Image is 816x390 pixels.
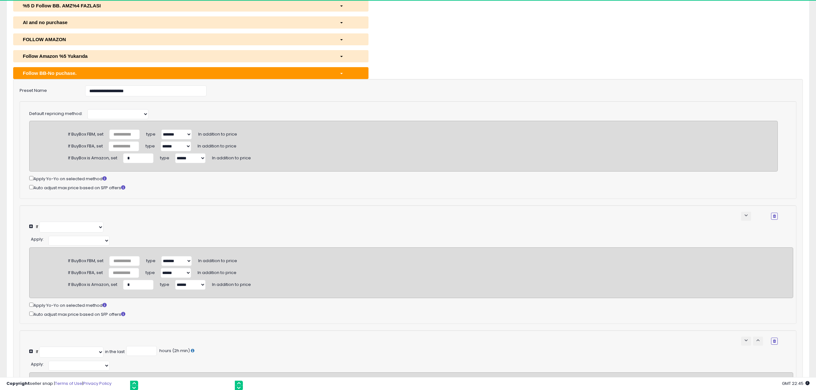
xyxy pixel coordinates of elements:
div: If BuyBox FBM, set [68,129,103,137]
div: : [31,234,44,243]
span: 2025-10-6 22:45 GMT [782,380,810,386]
label: Preset Name [15,85,80,94]
a: Privacy Policy [83,380,111,386]
div: Follow BB-No puchase. [18,70,335,76]
div: AI and no purchase [18,19,335,26]
span: keyboard_arrow_up [755,337,761,343]
span: In addition to price [212,153,251,161]
button: FOLLOW AMAZON [13,33,368,45]
i: Remove Condition [773,214,776,218]
span: In addition to price [198,255,237,264]
button: Follow Amazon %5 Yukarıda [13,50,368,62]
span: hours (2h min) [158,348,190,354]
span: In addition to price [198,141,236,149]
div: seller snap | | [6,381,111,387]
div: If BuyBox FBA, set [68,141,103,149]
span: keyboard_arrow_down [743,337,749,343]
span: Apply [31,236,43,242]
div: FOLLOW AMAZON [18,36,335,43]
i: Remove Condition [773,339,776,343]
button: Follow BB-No puchase. [13,67,368,79]
span: type [146,129,155,137]
div: Apply Yo-Yo on selected method [29,301,793,309]
span: type [146,141,155,149]
span: keyboard_arrow_down [743,212,749,218]
div: Auto adjust max price based on SFP offers [29,184,778,191]
div: %5 D Follow BB. AMZ%4 FAZLASI [18,2,335,9]
button: keyboard_arrow_up [753,337,763,346]
div: Apply Yo-Yo on selected method [29,175,778,182]
div: in the last [105,349,125,355]
span: Apply [31,361,43,367]
span: type [160,279,169,288]
button: keyboard_arrow_down [741,212,751,221]
div: If BuyBox is Amazon, set [68,153,117,161]
label: Default repricing method: [29,111,83,117]
div: : [31,359,44,368]
a: Terms of Use [55,380,82,386]
span: type [146,255,155,264]
button: AI and no purchase [13,16,368,28]
button: keyboard_arrow_down [741,337,751,346]
div: Auto adjust max price based on SFP offers [29,310,793,318]
div: Follow Amazon %5 Yukarıda [18,53,335,59]
div: If BuyBox FBA, set [68,268,103,276]
strong: Copyright [6,380,30,386]
span: type [146,267,155,276]
span: In addition to price [212,279,251,288]
div: If BuyBox FBM, set [68,256,103,264]
div: If BuyBox is Amazon, set [68,279,117,288]
span: In addition to price [198,267,236,276]
span: In addition to price [198,129,237,137]
span: type [160,153,169,161]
